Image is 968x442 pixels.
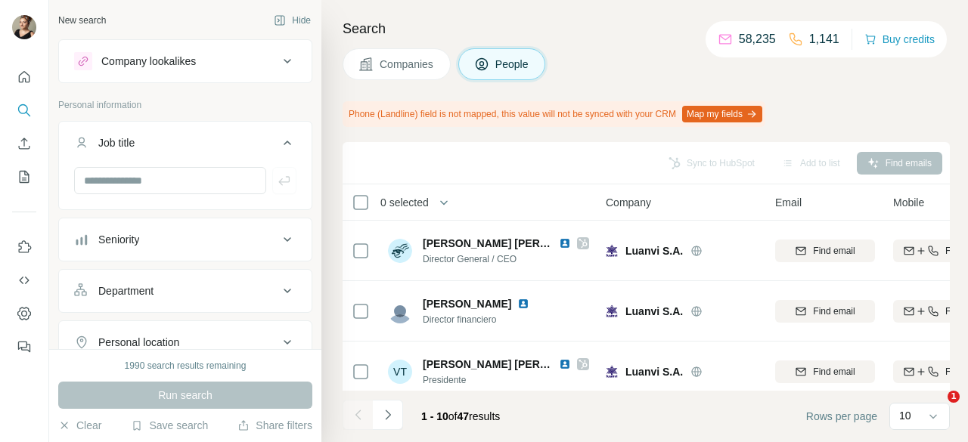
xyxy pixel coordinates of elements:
img: Logo of Luanvi S.A. [606,244,618,258]
button: Dashboard [12,300,36,327]
span: 1 [948,391,960,403]
button: Personal location [59,324,312,360]
span: Presidente [423,373,589,387]
button: Find email [775,300,875,323]
button: Seniority [59,221,312,258]
button: Use Surfe API [12,267,36,294]
span: of [448,410,458,422]
h4: Search [343,18,950,39]
p: 58,235 [739,30,776,48]
button: Navigate to next page [373,400,403,430]
button: Find email [775,360,875,383]
div: Company lookalikes [101,54,196,69]
button: Company lookalikes [59,43,312,79]
div: Personal location [98,335,179,350]
span: 47 [458,410,470,422]
button: Buy credits [864,29,935,50]
button: Quick start [12,63,36,91]
img: LinkedIn logo [559,237,571,249]
div: Seniority [98,232,139,247]
span: [PERSON_NAME] [423,298,511,310]
span: 1 - 10 [421,410,448,422]
img: LinkedIn logo [517,298,529,310]
button: Use Surfe on LinkedIn [12,233,36,261]
div: New search [58,14,106,27]
img: Logo of Luanvi S.A. [606,365,618,379]
button: Search [12,97,36,124]
span: Director General / CEO [423,252,589,266]
span: Luanvi S.A. [625,304,683,319]
div: Phone (Landline) field is not mapped, this value will not be synced with your CRM [343,101,765,127]
button: Find email [775,240,875,262]
span: Luanvi S.A. [625,364,683,379]
p: 10 [899,408,911,423]
button: Hide [263,9,321,32]
img: LinkedIn logo [559,358,571,370]
img: Avatar [388,299,412,323]
button: Save search [131,418,208,433]
button: Enrich CSV [12,130,36,157]
span: Find email [813,304,855,318]
iframe: Intercom live chat [917,391,953,427]
span: Director financiero [423,313,535,326]
span: People [495,57,530,72]
p: Personal information [58,98,312,112]
span: Find email [813,244,855,258]
img: Avatar [388,239,412,263]
button: Feedback [12,333,36,360]
span: 0 selected [380,195,429,210]
div: 1990 search results remaining [125,359,247,372]
p: 1,141 [809,30,839,48]
span: Rows per page [806,409,877,424]
div: Department [98,283,154,298]
div: VT [388,360,412,384]
img: Avatar [12,15,36,39]
button: Map my fields [682,106,762,122]
span: [PERSON_NAME] [PERSON_NAME] [423,237,603,249]
span: Email [775,195,802,210]
span: [PERSON_NAME] [PERSON_NAME] [423,358,603,370]
img: Logo of Luanvi S.A. [606,304,618,318]
button: Share filters [237,418,312,433]
div: Job title [98,135,135,150]
button: Job title [59,125,312,167]
span: Find email [813,365,855,379]
span: Mobile [893,195,924,210]
button: My lists [12,163,36,190]
button: Department [59,273,312,309]
button: Clear [58,418,101,433]
span: Companies [380,57,435,72]
span: results [421,410,500,422]
span: Company [606,195,651,210]
span: Luanvi S.A. [625,243,683,258]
